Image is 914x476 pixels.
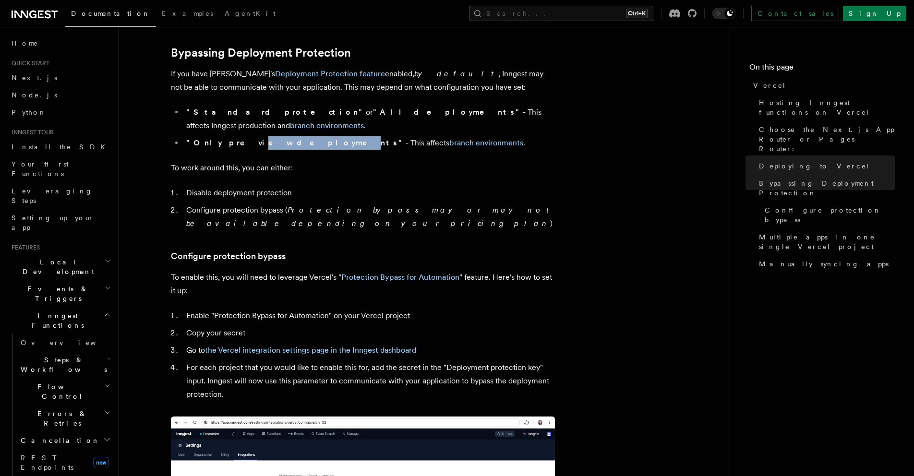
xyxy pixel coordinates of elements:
p: If you have [PERSON_NAME]'s enabled, , Inngest may not be able to communicate with your applicati... [171,67,555,94]
a: branch environments [449,138,523,147]
a: Leveraging Steps [8,182,113,209]
span: new [93,457,109,468]
span: Node.js [12,91,57,99]
a: Documentation [65,3,156,27]
span: Manually syncing apps [759,259,889,269]
span: Local Development [8,257,105,276]
a: Next.js [8,69,113,86]
li: Configure protection bypass ( ) [183,203,555,230]
span: Cancellation [17,436,100,445]
a: Node.js [8,86,113,104]
a: Deploying to Vercel [755,157,895,175]
a: Hosting Inngest functions on Vercel [755,94,895,121]
span: Errors & Retries [17,409,104,428]
a: Your first Functions [8,155,113,182]
span: Configure protection bypass [765,205,895,225]
span: Next.js [12,74,57,82]
span: Events & Triggers [8,284,105,303]
a: Bypassing Deployment Protection [171,46,351,59]
span: Quick start [8,59,49,67]
span: Python [12,108,47,116]
li: or - This affects Inngest production and . [183,106,555,132]
kbd: Ctrl+K [626,9,648,18]
span: Inngest Functions [8,311,104,330]
strong: "All deployments" [373,107,523,117]
a: AgentKit [219,3,281,26]
a: Vercel [749,77,895,94]
a: Examples [156,3,219,26]
span: Multiple apps in one single Vercel project [759,232,895,251]
a: Install the SDK [8,138,113,155]
span: REST Endpoints [21,454,73,471]
em: Protection bypass may or may not be available depending on your pricing plan [186,205,553,228]
li: Enable "Protection Bypass for Automation" on your Vercel project [183,309,555,322]
button: Local Development [8,253,113,280]
a: Contact sales [751,6,839,21]
button: Toggle dark mode [712,8,735,19]
a: Manually syncing apps [755,255,895,273]
span: Your first Functions [12,160,69,178]
a: Home [8,35,113,52]
button: Search...Ctrl+K [469,6,653,21]
a: Bypassing Deployment Protection [755,175,895,202]
li: For each project that you would like to enable this for, add the secret in the "Deployment protec... [183,361,555,401]
span: Flow Control [17,382,104,401]
li: Disable deployment protection [183,186,555,200]
a: Setting up your app [8,209,113,236]
a: Overview [17,334,113,351]
button: Inngest Functions [8,307,113,334]
span: Install the SDK [12,143,111,151]
span: Hosting Inngest functions on Vercel [759,98,895,117]
button: Events & Triggers [8,280,113,307]
span: Home [12,38,38,48]
span: Overview [21,339,120,346]
span: Vercel [753,81,786,90]
span: Setting up your app [12,214,94,231]
span: Choose the Next.js App Router or Pages Router: [759,125,895,154]
span: Bypassing Deployment Protection [759,178,895,198]
span: Steps & Workflows [17,355,107,374]
button: Cancellation [17,432,113,449]
span: Leveraging Steps [12,187,93,204]
em: by default [414,69,498,78]
a: Multiple apps in one single Vercel project [755,228,895,255]
a: REST Endpointsnew [17,449,113,476]
span: Documentation [71,10,150,17]
a: Configure protection bypass [171,250,286,263]
a: Deployment Protection feature [275,69,385,78]
button: Steps & Workflows [17,351,113,378]
span: AgentKit [225,10,276,17]
a: Python [8,104,113,121]
p: To work around this, you can either: [171,161,555,175]
h4: On this page [749,61,895,77]
span: Examples [162,10,213,17]
button: Flow Control [17,378,113,405]
a: Sign Up [843,6,906,21]
strong: "Only preview deployments" [186,138,406,147]
p: To enable this, you will need to leverage Vercel's " " feature. Here's how to set it up: [171,271,555,297]
li: Go to [183,344,555,357]
span: Deploying to Vercel [759,161,870,171]
li: Copy your secret [183,326,555,340]
button: Errors & Retries [17,405,113,432]
a: branch environments [290,121,364,130]
span: Features [8,244,40,251]
a: Choose the Next.js App Router or Pages Router: [755,121,895,157]
a: the Vercel integration settings page in the Inngest dashboard [205,345,416,355]
span: Inngest tour [8,129,54,136]
li: - This affects . [183,136,555,150]
a: Configure protection bypass [761,202,895,228]
a: Protection Bypass for Automation [341,273,459,282]
strong: "Standard protection" [186,107,366,117]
